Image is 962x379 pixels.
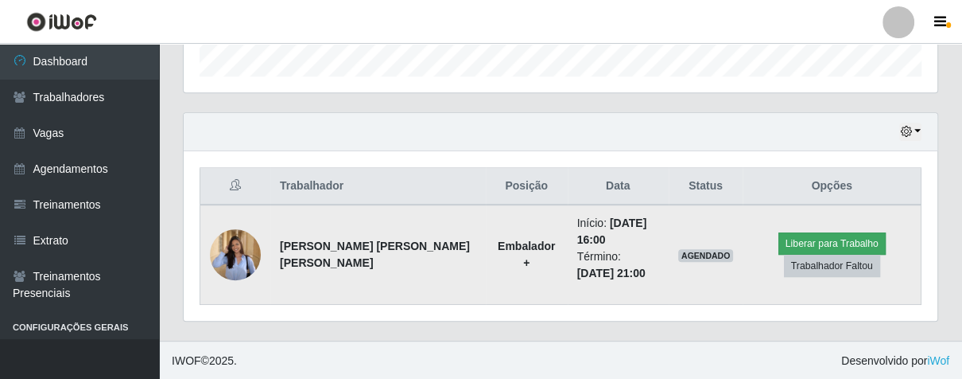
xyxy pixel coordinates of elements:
[172,354,201,367] span: IWOF
[577,248,659,282] li: Término:
[669,168,743,205] th: Status
[577,217,647,246] time: [DATE] 16:00
[210,221,261,287] img: 1743623016300.jpeg
[784,255,880,277] button: Trabalhador Faltou
[927,354,949,367] a: iWof
[486,168,568,205] th: Posição
[172,353,237,369] span: © 2025 .
[743,168,921,205] th: Opções
[678,249,734,262] span: AGENDADO
[577,267,646,279] time: [DATE] 21:00
[778,232,886,255] button: Liberar para Trabalho
[270,168,486,205] th: Trabalhador
[26,12,97,32] img: CoreUI Logo
[568,168,669,205] th: Data
[841,353,949,369] span: Desenvolvido por
[498,240,555,269] strong: Embalador +
[577,215,659,248] li: Início:
[280,240,470,269] strong: [PERSON_NAME] [PERSON_NAME] [PERSON_NAME]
